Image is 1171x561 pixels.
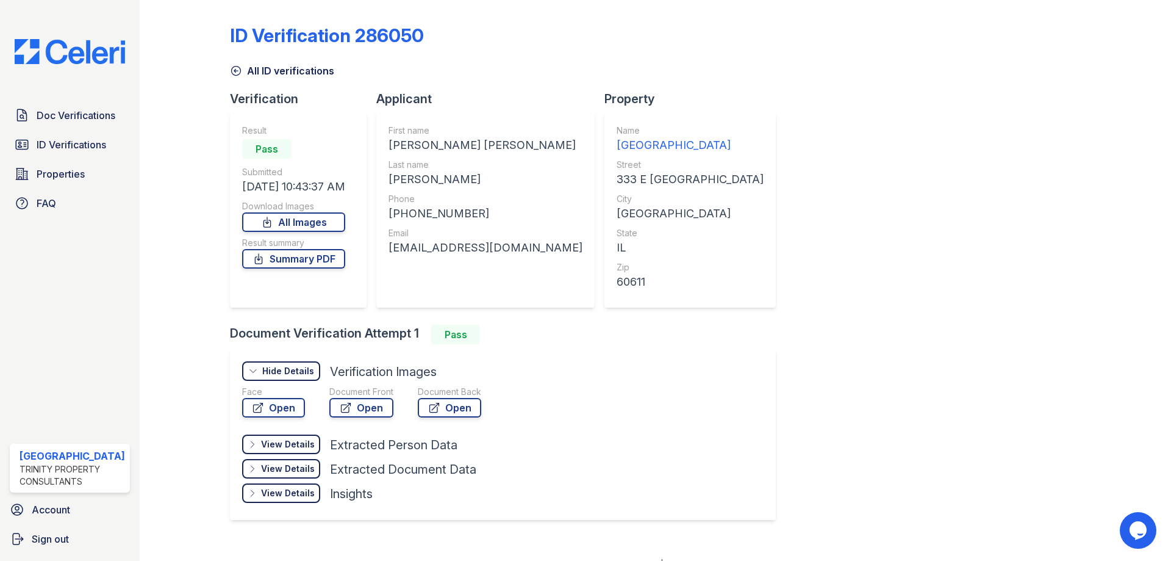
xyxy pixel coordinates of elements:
[242,166,345,178] div: Submitted
[418,398,481,418] a: Open
[617,125,764,137] div: Name
[5,498,135,522] a: Account
[37,196,56,211] span: FAQ
[5,527,135,551] a: Sign out
[389,239,582,256] div: [EMAIL_ADDRESS][DOMAIN_NAME]
[37,108,115,123] span: Doc Verifications
[37,137,106,152] span: ID Verifications
[242,139,291,159] div: Pass
[261,463,315,475] div: View Details
[5,39,135,64] img: CE_Logo_Blue-a8612792a0a2168367f1c8372b55b34899dd931a85d93a1a3d3e32e68fde9ad4.png
[230,325,786,344] div: Document Verification Attempt 1
[1120,512,1159,549] iframe: chat widget
[242,178,345,195] div: [DATE] 10:43:37 AM
[261,438,315,451] div: View Details
[32,502,70,517] span: Account
[389,193,582,205] div: Phone
[242,212,345,232] a: All Images
[10,162,130,186] a: Properties
[242,125,345,137] div: Result
[242,249,345,269] a: Summary PDF
[242,237,345,249] div: Result summary
[418,386,481,398] div: Document Back
[604,90,786,107] div: Property
[329,398,393,418] a: Open
[329,386,393,398] div: Document Front
[330,436,457,454] div: Extracted Person Data
[330,485,373,502] div: Insights
[10,191,130,215] a: FAQ
[389,227,582,239] div: Email
[431,325,480,344] div: Pass
[617,227,764,239] div: State
[37,167,85,181] span: Properties
[617,159,764,171] div: Street
[230,24,424,46] div: ID Verification 286050
[617,239,764,256] div: IL
[389,171,582,188] div: [PERSON_NAME]
[242,386,305,398] div: Face
[20,449,125,463] div: [GEOGRAPHIC_DATA]
[389,137,582,154] div: [PERSON_NAME] [PERSON_NAME]
[389,159,582,171] div: Last name
[242,398,305,418] a: Open
[389,125,582,137] div: First name
[261,487,315,499] div: View Details
[242,200,345,212] div: Download Images
[262,365,314,377] div: Hide Details
[617,125,764,154] a: Name [GEOGRAPHIC_DATA]
[617,273,764,291] div: 60611
[389,205,582,222] div: [PHONE_NUMBER]
[230,63,334,78] a: All ID verifications
[376,90,604,107] div: Applicant
[617,137,764,154] div: [GEOGRAPHIC_DATA]
[330,461,476,478] div: Extracted Document Data
[32,532,69,546] span: Sign out
[20,463,125,488] div: Trinity Property Consultants
[230,90,376,107] div: Verification
[617,171,764,188] div: 333 E [GEOGRAPHIC_DATA]
[617,205,764,222] div: [GEOGRAPHIC_DATA]
[330,363,437,380] div: Verification Images
[617,193,764,205] div: City
[10,132,130,157] a: ID Verifications
[10,103,130,128] a: Doc Verifications
[617,261,764,273] div: Zip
